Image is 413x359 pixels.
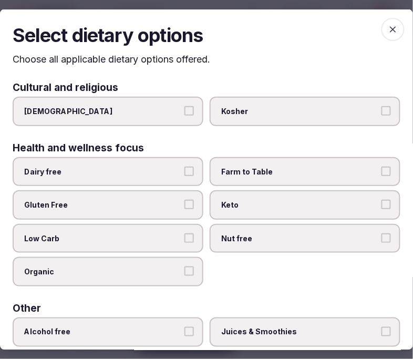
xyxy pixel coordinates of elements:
button: Alcohol free [184,327,194,336]
button: Gluten Free [184,200,194,209]
span: Nut free [221,233,378,243]
h3: Cultural and religious [13,83,118,93]
span: Keto [221,200,378,210]
button: Dairy free [184,166,194,176]
span: Organic [24,266,181,277]
h3: Other [13,303,41,313]
h2: Select dietary options [13,22,400,48]
span: Gluten Free [24,200,181,210]
p: Choose all applicable dietary options offered. [13,52,400,65]
h3: Health and wellness focus [13,142,144,152]
button: Low Carb [184,233,194,242]
span: Kosher [221,106,378,117]
button: Organic [184,266,194,276]
button: [DEMOGRAPHIC_DATA] [184,106,194,116]
button: Juices & Smoothies [381,327,391,336]
button: Nut free [381,233,391,242]
span: [DEMOGRAPHIC_DATA] [24,106,181,117]
span: Dairy free [24,166,181,177]
button: Farm to Table [381,166,391,176]
span: Alcohol free [24,327,181,337]
span: Farm to Table [221,166,378,177]
button: Kosher [381,106,391,116]
span: Juices & Smoothies [221,327,378,337]
span: Low Carb [24,233,181,243]
button: Keto [381,200,391,209]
